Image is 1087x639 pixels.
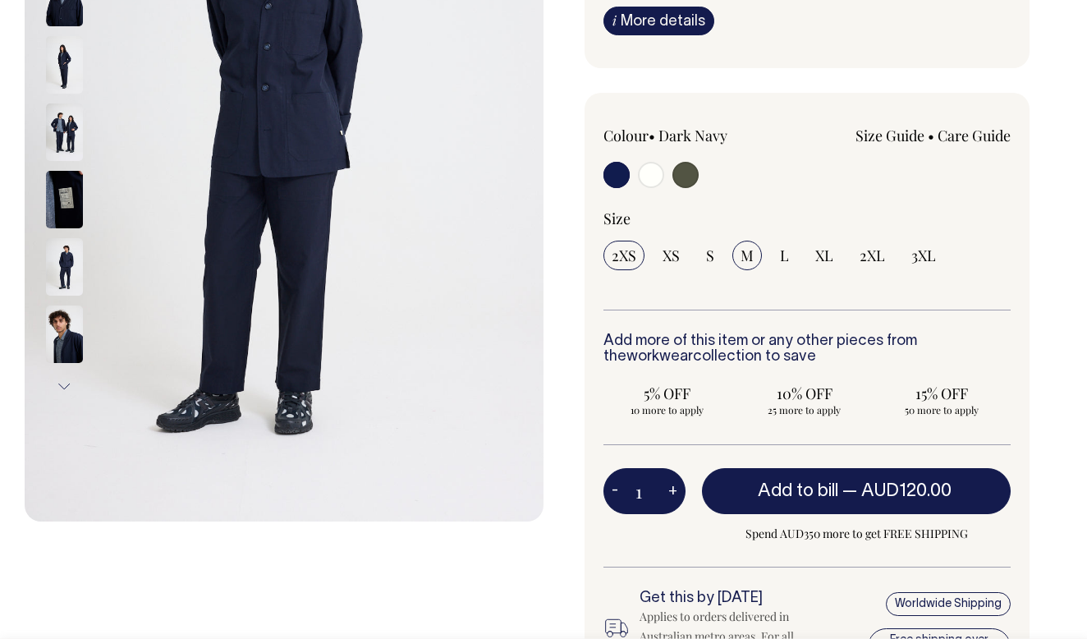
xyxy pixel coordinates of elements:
button: Add to bill —AUD120.00 [702,468,1011,514]
span: M [741,246,754,265]
span: XS [663,246,680,265]
span: — [842,483,956,499]
h6: Get this by [DATE] [640,591,825,607]
input: 10% OFF 25 more to apply [741,379,868,421]
input: XS [654,241,688,270]
span: • [649,126,655,145]
img: dark-navy [46,238,83,296]
img: dark-navy [46,103,83,161]
button: Next [52,368,76,405]
span: 2XS [612,246,636,265]
input: XL [807,241,842,270]
button: + [660,475,686,508]
span: • [928,126,934,145]
input: L [772,241,797,270]
span: 15% OFF [887,384,998,403]
span: 2XL [860,246,885,265]
span: 3XL [911,246,936,265]
span: i [612,11,617,29]
input: M [732,241,762,270]
img: dark-navy [46,36,83,94]
span: Add to bill [758,483,838,499]
span: 50 more to apply [887,403,998,416]
img: dark-navy [46,306,83,363]
a: Size Guide [855,126,924,145]
a: iMore details [603,7,714,35]
input: 5% OFF 10 more to apply [603,379,731,421]
span: AUD120.00 [861,483,952,499]
span: 10 more to apply [612,403,722,416]
img: dark-navy [46,171,83,228]
label: Dark Navy [658,126,727,145]
input: 2XS [603,241,644,270]
h6: Add more of this item or any other pieces from the collection to save [603,333,1011,366]
span: S [706,246,714,265]
span: Spend AUD350 more to get FREE SHIPPING [702,524,1011,544]
input: 15% OFF 50 more to apply [878,379,1006,421]
div: Size [603,209,1011,228]
span: XL [815,246,833,265]
button: - [603,475,626,508]
span: 25 more to apply [749,403,860,416]
input: S [698,241,722,270]
a: workwear [626,350,693,364]
div: Colour [603,126,766,145]
span: 10% OFF [749,384,860,403]
span: L [780,246,789,265]
input: 2XL [851,241,893,270]
a: Care Guide [938,126,1011,145]
span: 5% OFF [612,384,722,403]
input: 3XL [903,241,944,270]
